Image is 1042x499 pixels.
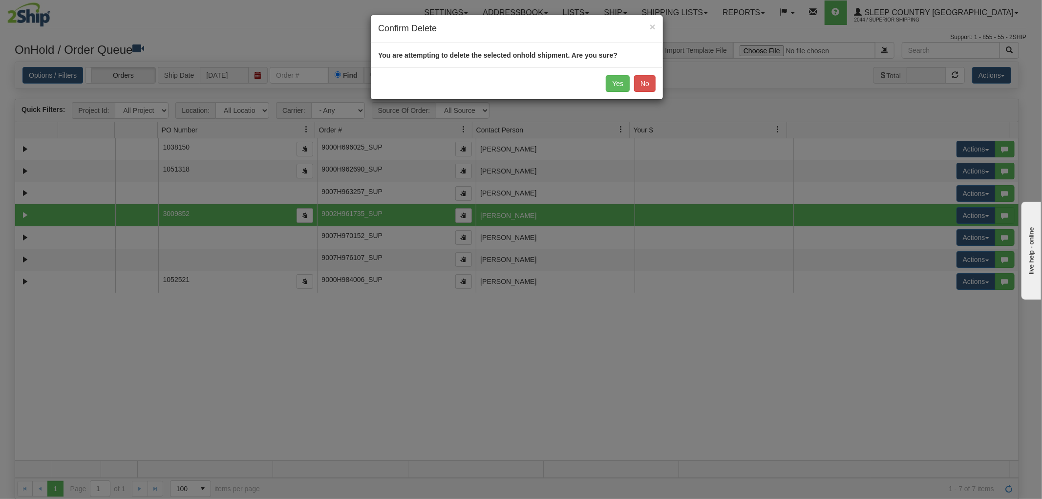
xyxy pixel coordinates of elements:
[650,22,656,32] button: Close
[378,22,656,35] h4: Confirm Delete
[1020,199,1041,299] iframe: chat widget
[634,75,656,92] button: No
[606,75,630,92] button: Yes
[650,21,656,32] span: ×
[378,51,617,59] strong: You are attempting to delete the selected onhold shipment. Are you sure?
[7,8,90,16] div: live help - online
